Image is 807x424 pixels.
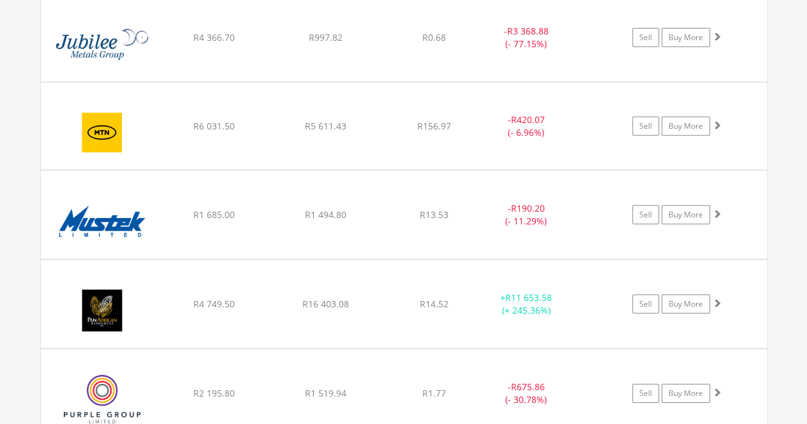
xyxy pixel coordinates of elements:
span: R11 653.58 [505,291,552,303]
span: R5 611.43 [305,120,346,132]
a: Buy More [662,117,710,136]
a: Buy More [662,295,710,314]
span: R1 685.00 [193,208,235,221]
span: R4 749.50 [193,298,235,310]
img: EQU.ZA.MST.png [47,187,157,256]
span: R190.20 [511,202,545,214]
span: R13.53 [420,208,448,221]
span: R3 368.88 [507,25,549,37]
span: R156.97 [417,120,451,132]
span: R4 366.70 [193,31,235,43]
div: - (- 11.29%) [478,202,575,228]
span: R420.07 [511,113,545,126]
a: Buy More [662,28,710,47]
img: EQU.ZA.PAN.png [47,276,157,345]
span: R1.77 [422,387,446,399]
a: Sell [632,295,659,314]
span: R16 403.08 [302,298,349,310]
span: R6 031.50 [193,120,235,132]
img: EQU.ZA.JBL.png [47,10,157,78]
img: EQU.ZA.MTN.png [47,99,157,167]
div: + (+ 245.36%) [478,291,575,317]
a: Sell [632,384,659,403]
span: R0.68 [422,31,446,43]
span: R1 494.80 [305,208,346,221]
div: - (- 30.78%) [478,381,575,406]
a: Sell [632,117,659,136]
span: R997.82 [309,31,343,43]
span: R675.86 [511,381,545,393]
a: Buy More [662,384,710,403]
div: - (- 6.96%) [478,113,575,139]
a: Sell [632,28,659,47]
span: R1 519.94 [305,387,346,399]
span: R14.52 [420,298,448,310]
a: Sell [632,205,659,224]
a: Buy More [662,205,710,224]
div: - (- 77.15%) [478,25,575,50]
span: R2 195.80 [193,387,235,399]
